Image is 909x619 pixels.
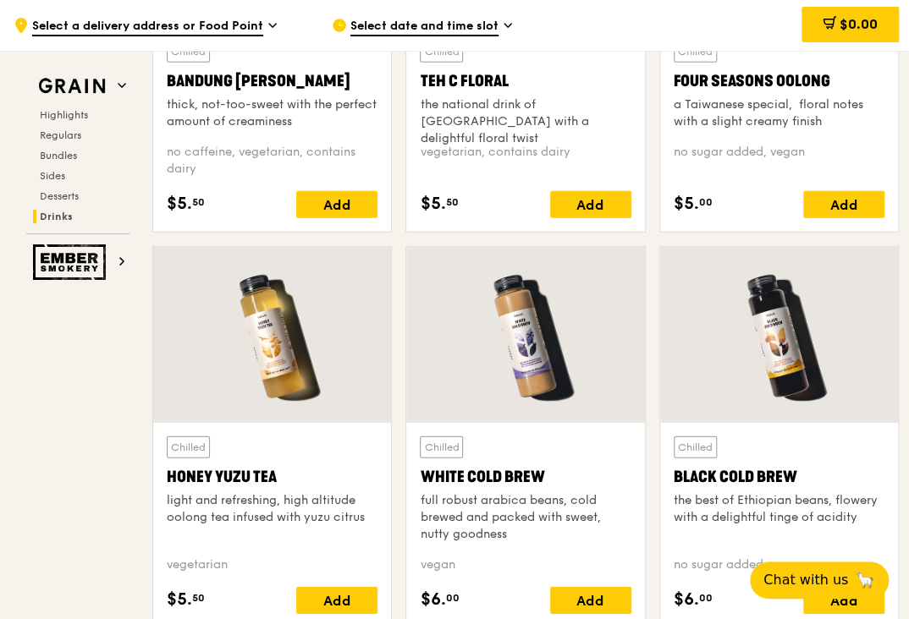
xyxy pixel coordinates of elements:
img: Ember Smokery web logo [33,244,111,280]
span: $6. [674,587,699,612]
div: a Taiwanese special, floral notes with a slight creamy finish [674,96,884,130]
span: Select date and time slot [350,18,499,36]
span: Desserts [40,190,79,202]
div: the national drink of [GEOGRAPHIC_DATA] with a delightful floral twist [420,96,631,147]
div: Honey Yuzu Tea [167,465,377,489]
span: Select a delivery address or Food Point [32,18,263,36]
div: Add [296,587,377,614]
span: $5. [674,191,699,216]
div: no caffeine, vegetarian, contains dairy [167,144,377,178]
div: Chilled [420,41,463,63]
span: $0.00 [840,16,878,32]
span: $6. [420,587,445,612]
div: no sugar added, vegan [674,144,884,178]
span: Sides [40,170,65,182]
div: Add [550,191,631,218]
div: Add [803,191,884,218]
div: Add [550,587,631,614]
span: Drinks [40,211,73,222]
div: Add [296,191,377,218]
div: vegetarian, contains dairy [420,144,631,178]
div: thick, not-too-sweet with the perfect amount of creaminess [167,96,377,130]
div: Chilled [420,436,463,458]
div: Bandung [PERSON_NAME] [167,69,377,93]
div: Chilled [167,436,210,458]
div: White Cold Brew [420,465,631,489]
span: $5. [420,191,445,216]
span: 00 [445,591,459,605]
span: 🦙 [855,570,875,590]
div: vegetarian [167,556,377,573]
span: 50 [192,195,205,209]
div: the best of Ethiopian beans, flowery with a delightful tinge of acidity [674,492,884,526]
div: Add [803,587,884,614]
div: Four Seasons Oolong [674,69,884,93]
div: vegan [420,556,631,573]
span: 50 [445,195,458,209]
span: Highlights [40,109,88,121]
span: Bundles [40,150,77,162]
img: Grain web logo [33,71,111,101]
span: 50 [192,591,205,605]
span: $5. [167,587,192,612]
button: Chat with us🦙 [750,561,889,599]
div: Teh C Floral [420,69,631,93]
div: no sugar added, vegan [674,556,884,573]
div: Chilled [674,41,717,63]
div: Chilled [674,436,717,458]
span: Chat with us [763,570,848,590]
div: Chilled [167,41,210,63]
span: 00 [699,591,713,605]
span: Regulars [40,129,81,141]
div: Black Cold Brew [674,465,884,489]
div: light and refreshing, high altitude oolong tea infused with yuzu citrus [167,492,377,526]
span: $5. [167,191,192,216]
span: 00 [699,195,713,209]
div: full robust arabica beans, cold brewed and packed with sweet, nutty goodness [420,492,631,543]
